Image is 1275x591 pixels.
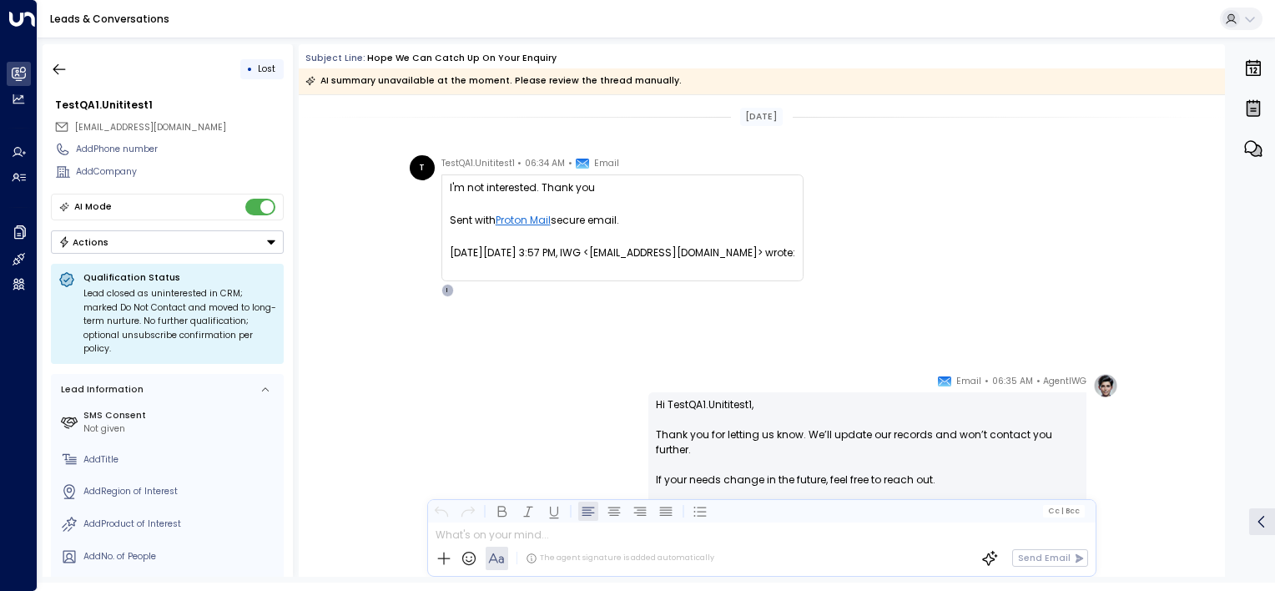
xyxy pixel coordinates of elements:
div: I'm not interested. Thank you [450,180,795,195]
div: TestQA1.Unititest1 [55,98,284,113]
span: Cc Bcc [1048,507,1080,515]
span: Email [594,155,619,172]
div: Lead Information [57,383,144,397]
div: AddPhone number [76,143,284,156]
div: [DATE][DATE] 3:57 PM, IWG <[EMAIL_ADDRESS][DOMAIN_NAME]> wrote: [450,245,795,275]
span: 06:35 AM [992,373,1033,390]
button: Actions [51,230,284,254]
button: Redo [457,501,477,521]
p: Hi TestQA1.Unititest1, Thank you for letting us know. We’ll update our records and won’t contact ... [656,397,1079,503]
div: [DATE] [740,108,783,126]
div: Hope we can catch up on your enquiry [367,52,557,65]
span: TestQA1.Unititest1 [441,155,515,172]
div: AddProduct of Interest [83,518,279,531]
div: Lead closed as uninterested in CRM; marked Do Not Contact and moved to long-term nurture. No furt... [83,287,276,356]
div: • [247,58,253,80]
p: Qualification Status [83,271,276,284]
span: [EMAIL_ADDRESS][DOMAIN_NAME] [75,121,226,134]
a: Proton Mail [496,213,551,228]
img: profile-logo.png [1093,373,1118,398]
button: Cc|Bcc [1043,505,1085,517]
span: • [568,155,572,172]
button: Undo [431,501,451,521]
div: AddNo. of People [83,550,279,563]
span: | [1061,507,1063,515]
span: 06:34 AM [525,155,565,172]
span: • [517,155,522,172]
span: • [985,373,989,390]
div: AddCompany [76,165,284,179]
div: AddTitle [83,453,279,467]
div: Button group with a nested menu [51,230,284,254]
div: AddRegion of Interest [83,485,279,498]
div: Actions [58,236,109,248]
div: I [441,284,455,297]
div: Not given [83,422,279,436]
div: The agent signature is added automatically [526,553,714,564]
span: • [1036,373,1041,390]
span: Lost [258,63,275,75]
div: AI Mode [74,199,112,215]
span: Email [956,373,981,390]
span: AgentIWG [1043,373,1086,390]
a: Leads & Conversations [50,12,169,26]
div: AI summary unavailable at the moment. Please review the thread manually. [305,73,682,89]
span: Subject Line: [305,52,365,64]
label: SMS Consent [83,409,279,422]
span: testqa1.unititest1@proton.me [75,121,226,134]
div: T [410,155,435,180]
div: Sent with secure email. [450,213,795,228]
